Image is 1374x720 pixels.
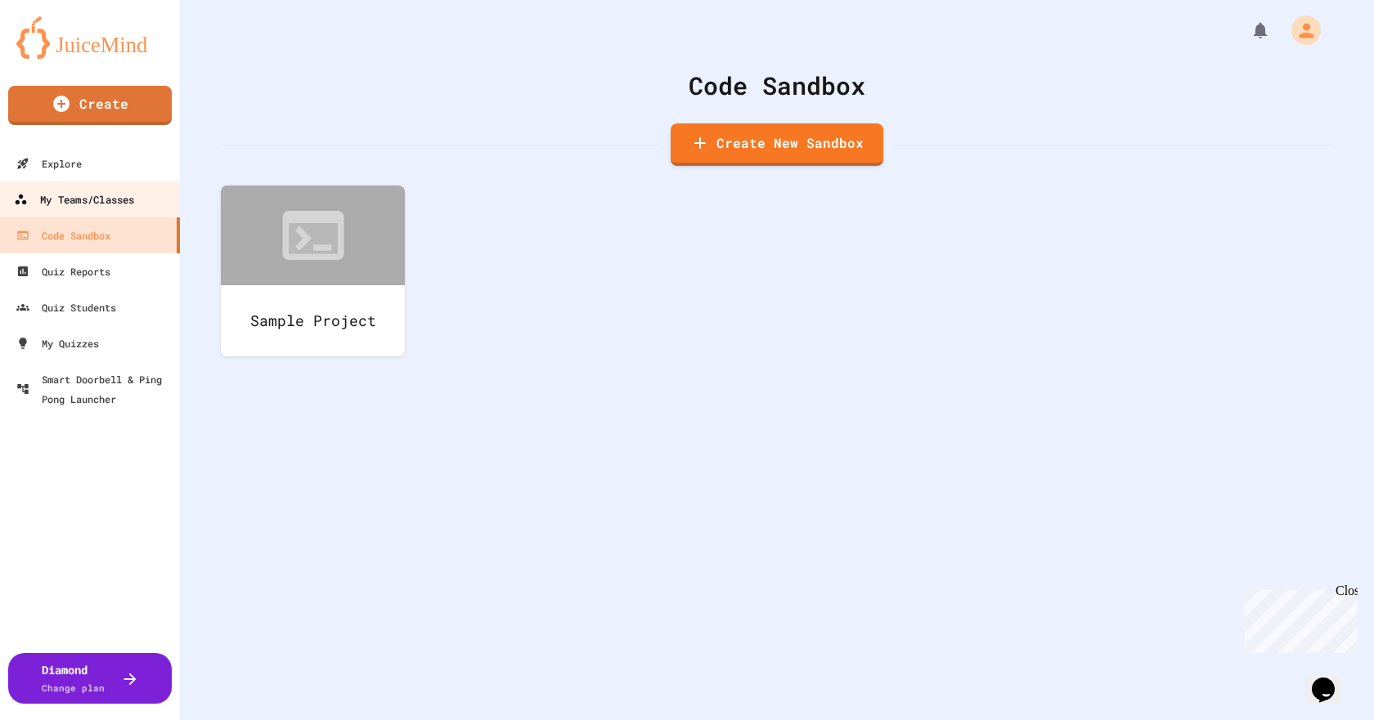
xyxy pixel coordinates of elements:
div: My Notifications [1220,16,1274,44]
iframe: chat widget [1305,655,1358,704]
a: Sample Project [221,186,405,356]
div: Sample Project [221,285,405,356]
div: Smart Doorbell & Ping Pong Launcher [16,369,173,409]
a: Create [8,86,172,125]
span: Change plan [42,682,105,694]
div: My Quizzes [16,333,99,353]
button: DiamondChange plan [8,653,172,704]
div: Quiz Reports [16,262,110,281]
div: My Teams/Classes [14,190,134,210]
div: My Account [1274,11,1325,49]
div: Explore [16,154,82,173]
div: Quiz Students [16,297,116,317]
div: Code Sandbox [16,226,110,245]
div: Code Sandbox [221,67,1333,104]
div: Chat with us now!Close [7,7,113,104]
img: logo-orange.svg [16,16,164,59]
div: Diamond [42,661,105,695]
a: Create New Sandbox [671,123,883,166]
iframe: chat widget [1238,584,1358,653]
